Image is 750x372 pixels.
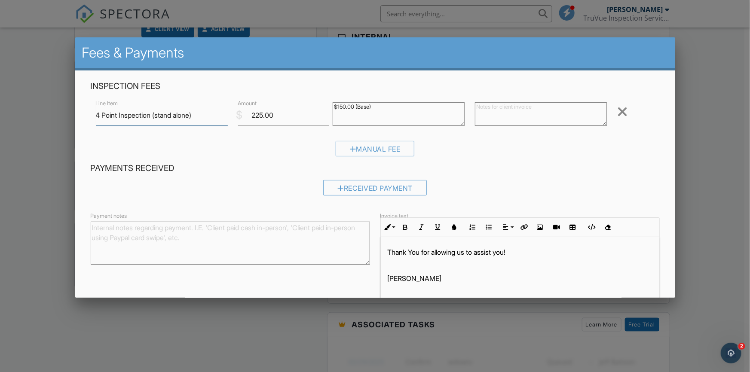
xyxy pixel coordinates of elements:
[465,219,481,235] button: Ordered List
[397,219,413,235] button: Bold (Ctrl+B)
[600,219,616,235] button: Clear Formatting
[91,81,660,92] h4: Inspection Fees
[499,219,516,235] button: Align
[336,141,415,156] div: Manual Fee
[82,44,668,61] h2: Fees & Payments
[388,274,652,283] p: [PERSON_NAME]
[413,219,430,235] button: Italic (Ctrl+I)
[430,219,446,235] button: Underline (Ctrl+U)
[738,343,745,350] span: 2
[96,99,118,107] label: Line Item
[532,219,548,235] button: Insert Image (Ctrl+P)
[91,212,127,220] label: Payment notes
[446,219,462,235] button: Colors
[516,219,532,235] button: Insert Link (Ctrl+K)
[548,219,565,235] button: Insert Video
[323,180,427,195] div: Received Payment
[388,247,652,257] p: Thank You for allowing us to assist you!
[481,219,497,235] button: Unordered List
[236,108,243,122] div: $
[336,147,415,156] a: Manual Fee
[323,186,427,195] a: Received Payment
[91,163,660,174] h4: Payments Received
[721,343,741,363] iframe: Intercom live chat
[583,219,600,235] button: Code View
[381,219,397,235] button: Inline Style
[565,219,581,235] button: Insert Table
[380,212,409,220] label: Invoice text
[333,102,465,126] textarea: $150.00 (Base)
[238,99,257,107] label: Amount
